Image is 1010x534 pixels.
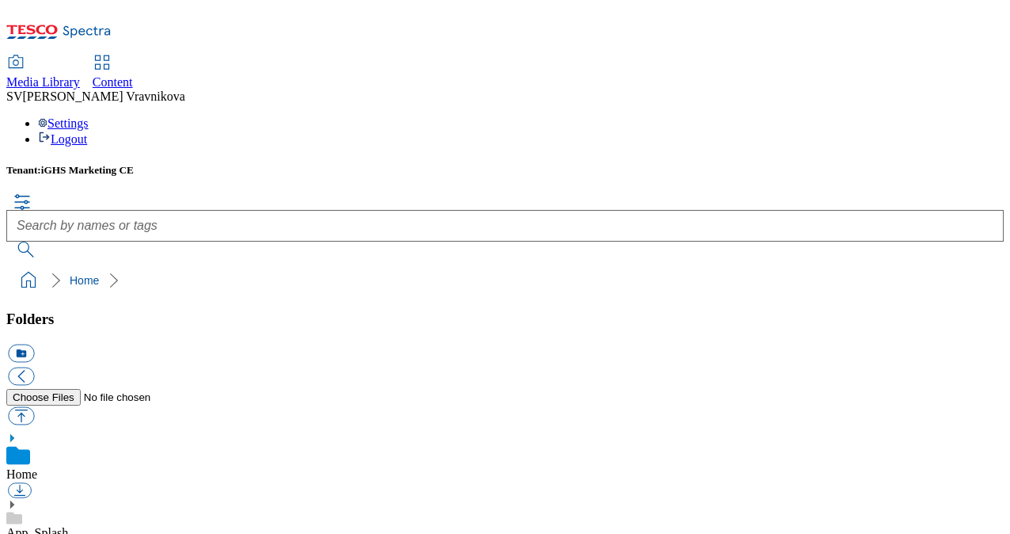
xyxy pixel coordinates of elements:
[16,268,41,293] a: home
[93,75,133,89] span: Content
[6,75,80,89] span: Media Library
[6,467,37,481] a: Home
[6,164,1004,177] h5: Tenant:
[38,116,89,130] a: Settings
[6,311,1004,328] h3: Folders
[6,56,80,90] a: Media Library
[41,164,134,176] span: iGHS Marketing CE
[38,132,87,146] a: Logout
[93,56,133,90] a: Content
[6,265,1004,296] nav: breadcrumb
[22,90,184,103] span: [PERSON_NAME] Vravnikova
[6,90,22,103] span: SV
[6,210,1004,242] input: Search by names or tags
[70,274,99,287] a: Home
